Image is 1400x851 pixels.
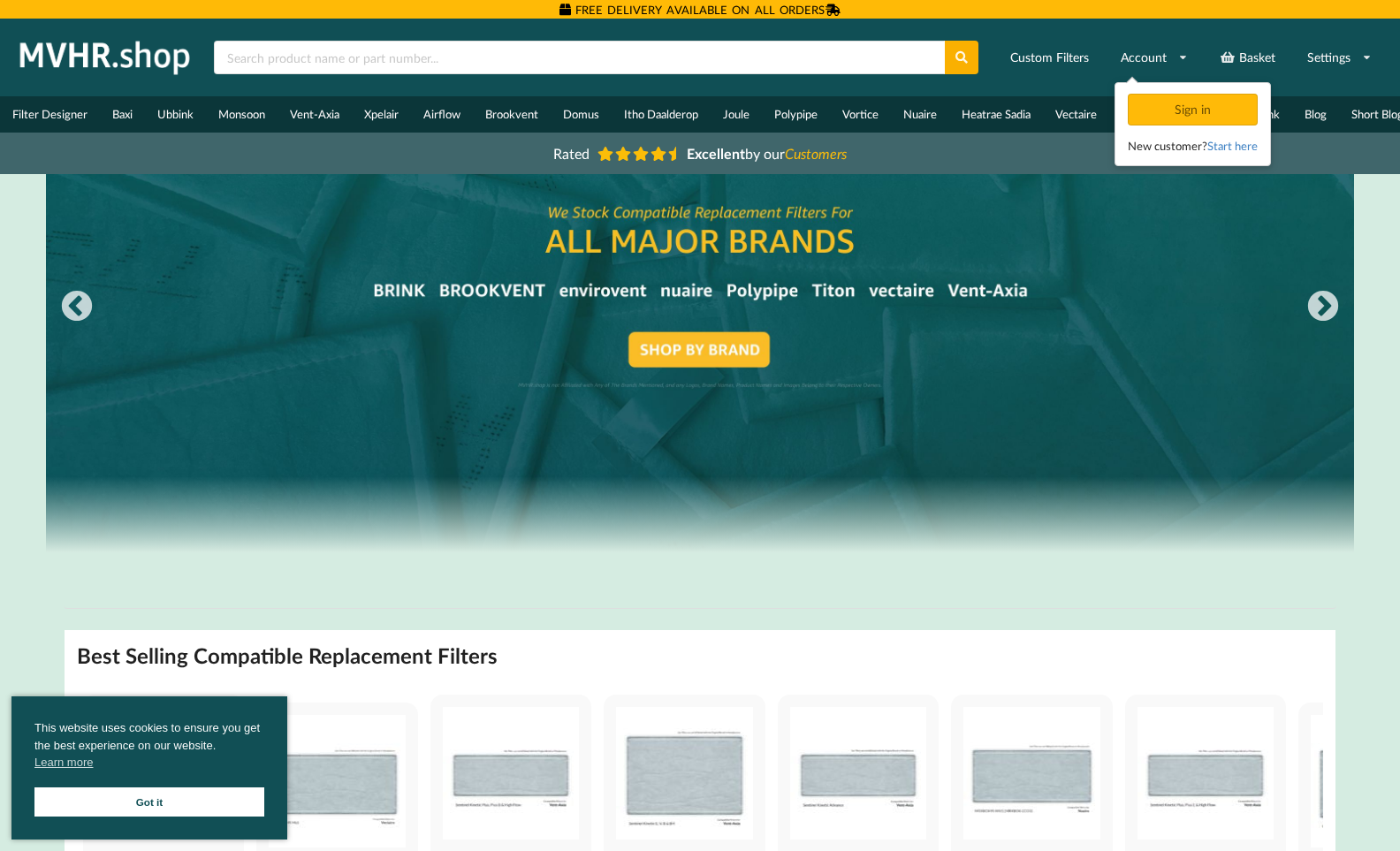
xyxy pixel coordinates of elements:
button: Next [1305,290,1341,325]
img: Vent-Axia Sentinel Kinetic Plus E & High Flow Compatible MVHR Filter Replacement Set from MVHR.shop [1137,707,1274,840]
i: Customers [785,145,847,162]
img: Vent-Axia Sentinel Kinetic Advance Compatible MVHR Filter Replacement Set from MVHR.shop [790,707,926,840]
div: Sign in [1128,94,1258,125]
span: This website uses cookies to ensure you get the best experience on our website. [34,719,264,776]
a: Ubbink [145,96,206,133]
a: Got it cookie [34,787,264,817]
a: Vortice [830,96,891,133]
a: Account [1109,42,1199,73]
span: by our [687,145,847,162]
a: Sign in [1128,102,1261,117]
a: Start here [1207,139,1258,153]
div: cookieconsent [11,696,287,840]
a: Xpelair [352,96,411,133]
img: Vent-Axia Sentinel Kinetic E, V, B & BH Compatible MVHR Filter Replacement Set from MVHR.shop [616,707,752,840]
a: Nuaire [891,96,949,133]
img: Vent-Axia Sentinel Kinetic Plus, Plus B & High Flow Compatible MVHR Filter Replacement Set from M... [443,707,579,840]
b: Excellent [687,145,745,162]
img: Nuaire MRXBOX95-WH1 Compatible MVHR Filter Replacement Set from MVHR.shop [963,707,1099,840]
a: Monsoon [206,96,278,133]
a: Joule [711,96,762,133]
img: Vectaire WHHR Midi Compatible MVHR Filter Replacement Set from MVHR.shop [269,715,405,847]
input: Search product name or part number... [214,41,945,74]
a: Titon [1109,96,1160,133]
a: Vent-Axia [278,96,352,133]
a: cookies - Learn more [34,754,93,771]
a: Domus [551,96,612,133]
a: Rated Excellentby ourCustomers [541,139,859,168]
a: Polypipe [762,96,830,133]
a: Heatrae Sadia [949,96,1043,133]
a: Custom Filters [999,42,1100,73]
a: Basket [1208,42,1287,73]
a: Baxi [100,96,145,133]
a: Airflow [411,96,473,133]
img: mvhr.shop.png [12,35,198,80]
h2: Best Selling Compatible Replacement Filters [77,642,498,670]
a: Blog [1292,96,1339,133]
span: Rated [553,145,590,162]
a: Settings [1296,42,1383,73]
a: Brookvent [473,96,551,133]
button: Previous [59,290,95,325]
a: Itho Daalderop [612,96,711,133]
div: New customer? [1128,137,1258,155]
a: Vectaire [1043,96,1109,133]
